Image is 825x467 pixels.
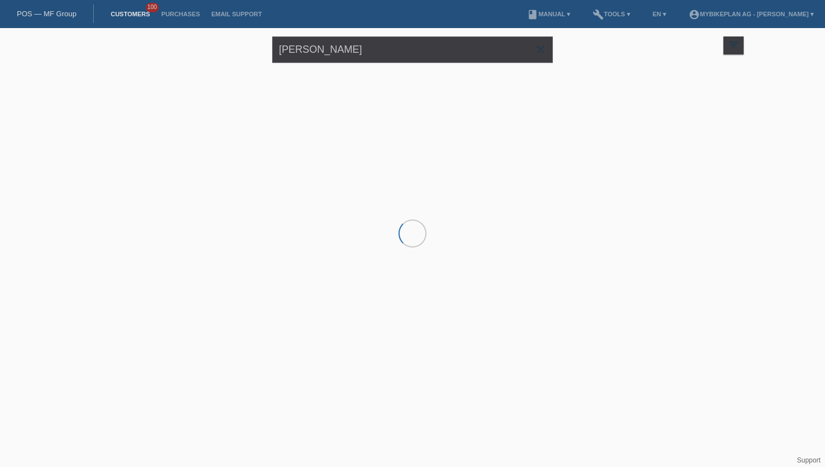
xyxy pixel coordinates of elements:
a: Email Support [205,11,267,17]
input: Search... [272,36,553,63]
a: Purchases [155,11,205,17]
a: bookManual ▾ [521,11,576,17]
a: POS — MF Group [17,10,76,18]
a: buildTools ▾ [587,11,636,17]
i: account_circle [689,9,700,20]
a: Customers [105,11,155,17]
i: close [534,43,547,56]
i: build [593,9,604,20]
i: book [527,9,538,20]
i: filter_list [727,39,740,51]
span: 100 [146,3,159,12]
a: EN ▾ [647,11,672,17]
a: Support [797,456,821,464]
a: account_circleMybikeplan AG - [PERSON_NAME] ▾ [683,11,819,17]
